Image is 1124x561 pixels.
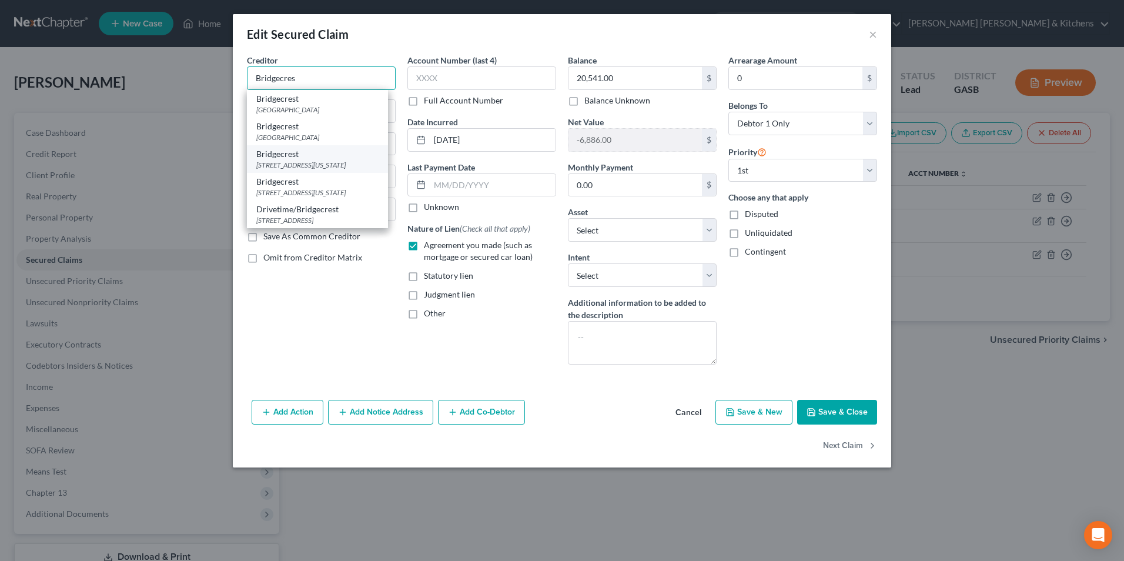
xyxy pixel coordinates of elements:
[702,67,716,89] div: $
[862,67,877,89] div: $
[728,101,768,111] span: Belongs To
[438,400,525,425] button: Add Co-Debtor
[1084,521,1112,549] div: Open Intercom Messenger
[424,271,473,280] span: Statutory lien
[256,93,379,105] div: Bridgecrest
[247,55,278,65] span: Creditor
[460,223,530,233] span: (Check all that apply)
[568,207,588,217] span: Asset
[568,67,702,89] input: 0.00
[728,54,797,66] label: Arrearage Amount
[263,231,360,242] label: Save As Common Creditor
[568,116,604,128] label: Net Value
[407,54,497,66] label: Account Number (last 4)
[256,203,379,215] div: Drivetime/Bridgecrest
[247,26,349,42] div: Edit Secured Claim
[407,161,475,173] label: Last Payment Date
[568,296,717,321] label: Additional information to be added to the description
[702,129,716,151] div: $
[702,174,716,196] div: $
[256,132,379,142] div: [GEOGRAPHIC_DATA]
[256,105,379,115] div: [GEOGRAPHIC_DATA]
[256,148,379,160] div: Bridgecrest
[407,66,556,90] input: XXXX
[252,400,323,425] button: Add Action
[407,116,458,128] label: Date Incurred
[424,95,503,106] label: Full Account Number
[424,289,475,299] span: Judgment lien
[430,174,556,196] input: MM/DD/YYYY
[715,400,792,425] button: Save & New
[729,67,862,89] input: 0.00
[256,121,379,132] div: Bridgecrest
[728,191,877,203] label: Choose any that apply
[263,252,362,262] span: Omit from Creditor Matrix
[568,174,702,196] input: 0.00
[247,66,396,90] input: Search creditor by name...
[745,246,786,256] span: Contingent
[568,129,702,151] input: 0.00
[797,400,877,425] button: Save & Close
[424,308,446,318] span: Other
[869,27,877,41] button: ×
[728,145,767,159] label: Priority
[430,129,556,151] input: MM/DD/YYYY
[407,222,530,235] label: Nature of Lien
[256,188,379,198] div: [STREET_ADDRESS][US_STATE]
[568,161,633,173] label: Monthly Payment
[424,201,459,213] label: Unknown
[568,54,597,66] label: Balance
[666,401,711,425] button: Cancel
[256,215,379,225] div: [STREET_ADDRESS]
[568,251,590,263] label: Intent
[584,95,650,106] label: Balance Unknown
[424,240,533,262] span: Agreement you made (such as mortgage or secured car loan)
[745,228,792,238] span: Unliquidated
[256,160,379,170] div: [STREET_ADDRESS][US_STATE]
[328,400,433,425] button: Add Notice Address
[745,209,778,219] span: Disputed
[256,176,379,188] div: Bridgecrest
[823,434,877,459] button: Next Claim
